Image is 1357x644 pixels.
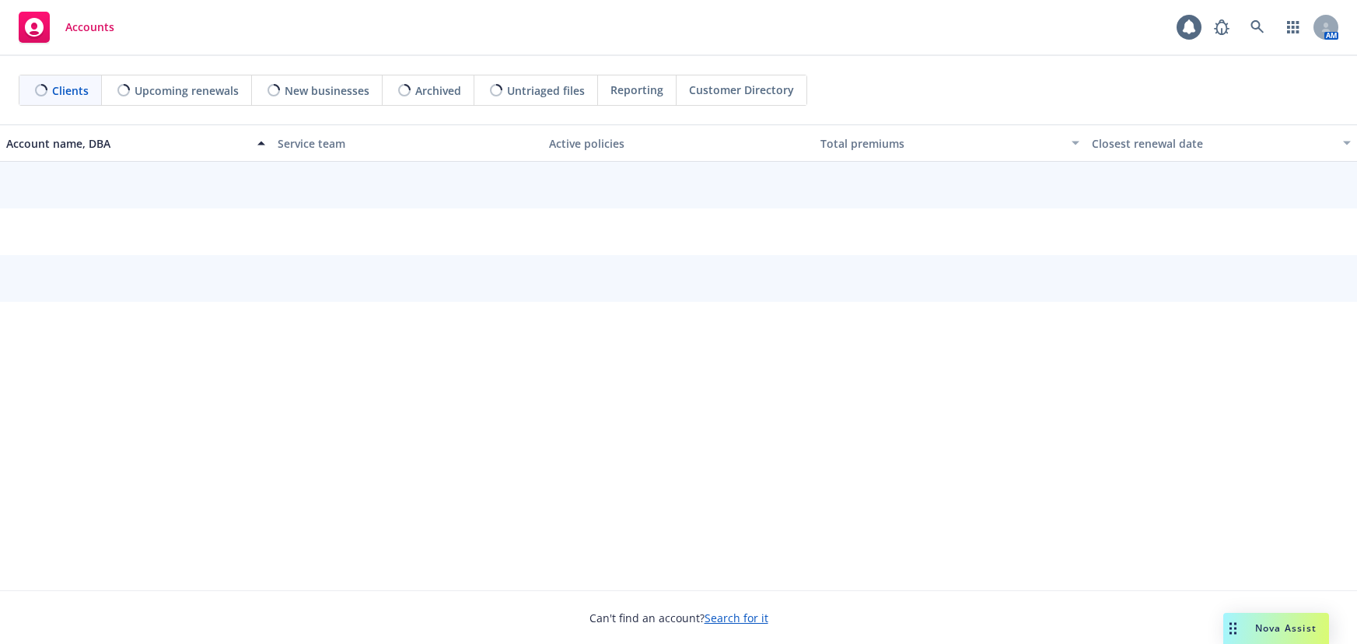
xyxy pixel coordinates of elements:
span: Accounts [65,21,114,33]
button: Nova Assist [1223,613,1329,644]
a: Accounts [12,5,121,49]
a: Search [1242,12,1273,43]
span: Nova Assist [1255,621,1317,635]
div: Service team [278,135,537,152]
button: Service team [271,124,543,162]
span: Reporting [610,82,663,98]
button: Active policies [543,124,814,162]
span: Clients [52,82,89,99]
div: Total premiums [820,135,1062,152]
a: Switch app [1278,12,1309,43]
div: Active policies [549,135,808,152]
div: Account name, DBA [6,135,248,152]
span: Untriaged files [507,82,585,99]
a: Report a Bug [1206,12,1237,43]
span: Customer Directory [689,82,794,98]
span: New businesses [285,82,369,99]
div: Closest renewal date [1092,135,1334,152]
span: Upcoming renewals [135,82,239,99]
div: Drag to move [1223,613,1243,644]
button: Closest renewal date [1086,124,1357,162]
span: Archived [415,82,461,99]
a: Search for it [705,611,768,625]
span: Can't find an account? [589,610,768,626]
button: Total premiums [814,124,1086,162]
